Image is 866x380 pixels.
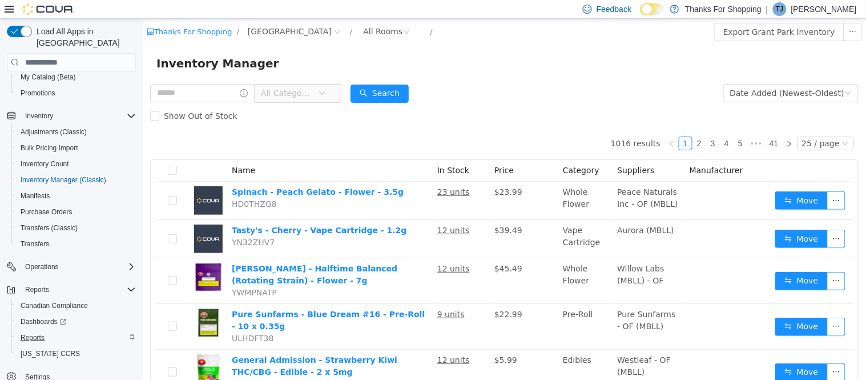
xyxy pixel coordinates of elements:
[522,118,536,131] li: Previous Page
[25,111,53,121] span: Inventory
[416,239,470,285] td: Whole Flower
[563,118,577,131] li: 3
[4,9,89,17] a: icon: shopThanks For Shopping
[641,3,664,15] input: Dark Mode
[684,173,703,191] button: icon: ellipsis
[16,157,74,171] a: Inventory Count
[89,291,282,312] a: Pure Sunfarms - Blue Dream #16 - Pre-Roll - 10 x 0.35g
[89,315,131,324] span: ULHDFT38
[21,349,80,358] span: [US_STATE] CCRS
[684,211,703,229] button: icon: ellipsis
[685,2,762,16] p: Thanks For Shopping
[776,2,783,16] span: TJ
[295,207,327,216] u: 12 units
[16,141,136,155] span: Bulk Pricing Import
[633,345,685,363] button: icon: swapMove
[51,206,80,234] img: Tasty's - Cherry - Vape Cartridge - 1.2g placeholder
[89,245,255,266] a: [PERSON_NAME] - Halftime Balanced (Rotating Strain) - Flower - 7g
[89,337,255,358] a: General Admission - Strawberry Kiwi THC/CBG - Edible - 2 x 5mg
[475,245,522,266] span: Willow Labs (MBLL) - OF
[21,143,78,153] span: Bulk Pricing Import
[633,211,685,229] button: icon: swapMove
[2,108,140,124] button: Inventory
[633,253,685,271] button: icon: swapMove
[4,9,11,17] i: icon: shop
[701,4,719,22] button: icon: ellipsis
[416,331,470,377] td: Edibles
[21,317,66,326] span: Dashboards
[578,118,590,131] a: 4
[16,237,136,251] span: Transfers
[25,285,49,294] span: Reports
[11,204,140,220] button: Purchase Orders
[295,169,327,178] u: 23 units
[21,89,55,98] span: Promotions
[25,262,59,271] span: Operations
[51,244,80,273] img: Viola - Halftime Balanced (Rotating Strain) - Flower - 7g hero shot
[699,121,706,129] i: icon: down
[295,245,327,254] u: 12 units
[118,69,170,80] span: All Categories
[21,159,69,169] span: Inventory Count
[11,188,140,204] button: Manifests
[21,283,54,297] button: Reports
[89,269,134,278] span: YWMPNATP
[89,169,261,178] a: Spinach - Peach Gelato - Flower - 3.5g
[16,221,82,235] a: Transfers (Classic)
[287,9,289,17] span: /
[475,147,512,156] span: Suppliers
[640,118,654,131] li: Next Page
[684,345,703,363] button: icon: ellipsis
[641,15,641,16] span: Dark Mode
[11,172,140,188] button: Inventory Manager (Classic)
[11,85,140,101] button: Promotions
[89,361,132,370] span: 68E6BATW
[352,147,371,156] span: Price
[605,118,623,131] li: Next 5 Pages
[16,86,60,100] a: Promotions
[475,169,535,190] span: Peace Naturals Inc - OF (MBLL)
[2,259,140,275] button: Operations
[11,69,140,85] button: My Catalog (Beta)
[16,189,54,203] a: Manifests
[352,169,380,178] span: $23.99
[416,201,470,239] td: Vape Cartridge
[684,299,703,317] button: icon: ellipsis
[16,173,111,187] a: Inventory Manager (Classic)
[16,347,136,361] span: Washington CCRS
[16,315,136,329] span: Dashboards
[16,299,136,313] span: Canadian Compliance
[16,237,54,251] a: Transfers
[176,71,183,79] i: icon: down
[537,118,549,131] a: 1
[352,291,380,300] span: $22.99
[105,6,189,19] span: Grant Park
[16,70,80,84] a: My Catalog (Beta)
[11,156,140,172] button: Inventory Count
[475,207,531,216] span: Aurora (MBLL)
[11,236,140,252] button: Transfers
[21,109,136,123] span: Inventory
[352,245,380,254] span: $45.49
[89,207,264,216] a: Tasty's - Cherry - Vape Cartridge - 1.2g
[591,118,604,131] a: 5
[11,314,140,330] a: Dashboards
[633,173,685,191] button: icon: swapMove
[21,73,76,82] span: My Catalog (Beta)
[207,9,210,17] span: /
[21,301,88,310] span: Canadian Compliance
[684,253,703,271] button: icon: ellipsis
[21,175,106,185] span: Inventory Manager (Classic)
[295,337,327,346] u: 12 units
[23,3,74,15] img: Cova
[475,337,528,358] span: Westleaf - OF (MBLL)
[21,239,49,249] span: Transfers
[550,118,563,131] a: 2
[51,290,80,318] img: Pure Sunfarms - Blue Dream #16 - Pre-Roll - 10 x 0.35g hero shot
[14,35,143,54] span: Inventory Manager
[536,118,550,131] li: 1
[11,140,140,156] button: Bulk Pricing Import
[32,26,136,49] span: Load All Apps in [GEOGRAPHIC_DATA]
[51,167,80,196] img: Spinach - Peach Gelato - Flower - 3.5g placeholder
